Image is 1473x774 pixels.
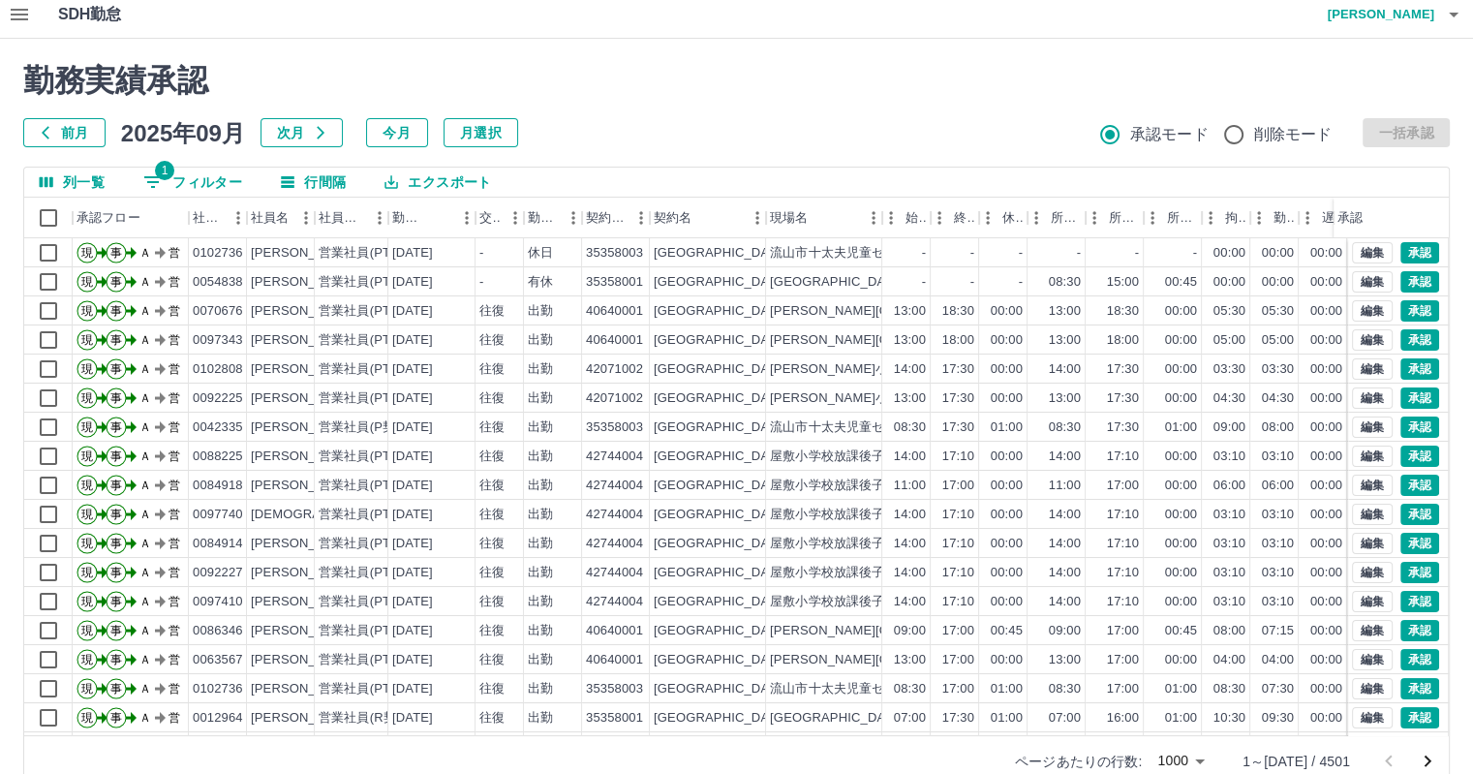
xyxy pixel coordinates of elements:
[1352,387,1393,409] button: 編集
[139,304,151,318] text: Ａ
[770,418,923,437] div: 流山市十太夫児童センター
[139,275,151,289] text: Ａ
[528,198,559,238] div: 勤務区分
[905,198,927,238] div: 始業
[392,448,433,466] div: [DATE]
[1262,448,1294,466] div: 03:10
[479,273,483,292] div: -
[1334,198,1434,238] div: 承認
[586,389,643,408] div: 42071002
[1202,198,1250,238] div: 拘束
[193,198,224,238] div: 社員番号
[1262,273,1294,292] div: 00:00
[247,198,315,238] div: 社員名
[224,203,253,232] button: メニュー
[922,244,926,263] div: -
[931,198,979,238] div: 終業
[24,168,120,197] button: 列選択
[1400,242,1439,263] button: 承認
[991,331,1023,350] div: 00:00
[369,168,506,197] button: エクスポート
[193,302,243,321] div: 0070676
[1400,649,1439,670] button: 承認
[586,448,643,466] div: 42744004
[1352,329,1393,351] button: 編集
[894,418,926,437] div: 08:30
[1400,387,1439,409] button: 承認
[388,198,476,238] div: 勤務日
[1213,244,1245,263] div: 00:00
[169,479,180,492] text: 営
[319,448,420,466] div: 営業社員(PT契約)
[81,362,93,376] text: 現
[1352,300,1393,322] button: 編集
[1165,418,1197,437] div: 01:00
[81,333,93,347] text: 現
[528,389,553,408] div: 出勤
[479,244,483,263] div: -
[110,275,122,289] text: 事
[251,244,356,263] div: [PERSON_NAME]
[319,418,413,437] div: 営業社員(P契約)
[1213,477,1245,495] div: 06:00
[894,448,926,466] div: 14:00
[319,477,420,495] div: 営業社員(PT契約)
[528,360,553,379] div: 出勤
[942,360,974,379] div: 17:30
[1019,273,1023,292] div: -
[942,477,974,495] div: 17:00
[23,62,1450,99] h2: 勤務実績承認
[1049,331,1081,350] div: 13:00
[392,273,433,292] div: [DATE]
[991,448,1023,466] div: 00:00
[1019,244,1023,263] div: -
[1352,358,1393,380] button: 編集
[1049,477,1081,495] div: 11:00
[1213,448,1245,466] div: 03:10
[1107,331,1139,350] div: 18:00
[528,331,553,350] div: 出勤
[586,360,643,379] div: 42071002
[425,204,452,232] button: ソート
[1352,475,1393,496] button: 編集
[444,118,518,147] button: 月選択
[169,391,180,405] text: 営
[894,360,926,379] div: 14:00
[110,304,122,318] text: 事
[319,331,420,350] div: 営業社員(PT契約)
[770,331,1111,350] div: [PERSON_NAME][GEOGRAPHIC_DATA]地区放課後児童会
[1165,389,1197,408] div: 00:00
[292,203,321,232] button: メニュー
[139,246,151,260] text: Ａ
[1002,198,1024,238] div: 休憩
[193,273,243,292] div: 0054838
[528,477,553,495] div: 出勤
[501,203,530,232] button: メニュー
[970,244,974,263] div: -
[1299,198,1347,238] div: 遅刻等
[654,198,691,238] div: 契約名
[1165,302,1197,321] div: 00:00
[251,331,356,350] div: [PERSON_NAME]
[1051,198,1082,238] div: 所定開始
[1310,331,1342,350] div: 00:00
[1400,707,1439,728] button: 承認
[770,389,1002,408] div: [PERSON_NAME]小学校放課後子供教室
[1352,678,1393,699] button: 編集
[770,360,1002,379] div: [PERSON_NAME]小学校放課後子供教室
[1109,198,1140,238] div: 所定終業
[193,418,243,437] div: 0042335
[1310,389,1342,408] div: 00:00
[1028,198,1086,238] div: 所定開始
[770,302,1111,321] div: [PERSON_NAME][GEOGRAPHIC_DATA]地区放課後児童会
[392,389,433,408] div: [DATE]
[1400,446,1439,467] button: 承認
[110,246,122,260] text: 事
[479,418,505,437] div: 往復
[1310,360,1342,379] div: 00:00
[479,331,505,350] div: 往復
[586,244,643,263] div: 35358003
[654,273,787,292] div: [GEOGRAPHIC_DATA]
[654,418,787,437] div: [GEOGRAPHIC_DATA]
[110,391,122,405] text: 事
